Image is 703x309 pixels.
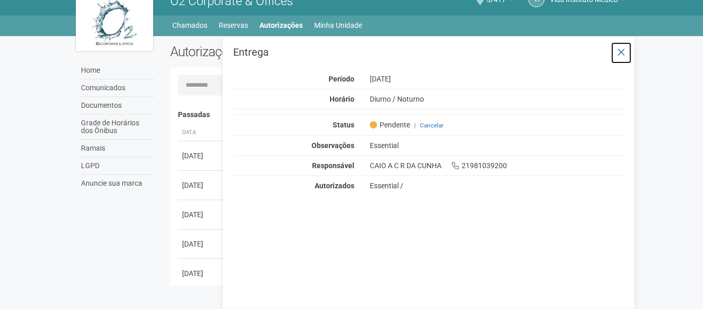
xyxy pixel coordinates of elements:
a: Anuncie sua marca [78,175,155,192]
h3: Entrega [233,47,627,57]
div: Essential [362,141,635,150]
a: Cancelar [420,122,444,129]
a: Chamados [172,18,207,32]
div: [DATE] [362,74,635,84]
div: [DATE] [182,180,220,190]
div: [DATE] [182,268,220,279]
a: LGPD [78,157,155,175]
a: Reservas [219,18,248,32]
div: [DATE] [182,209,220,220]
strong: Status [333,121,354,129]
div: [DATE] [182,151,220,161]
h2: Autorizações [170,44,391,59]
strong: Horário [330,95,354,103]
strong: Responsável [312,161,354,170]
strong: Período [329,75,354,83]
a: Comunicados [78,79,155,97]
strong: Observações [312,141,354,150]
div: Essential / [370,181,627,190]
a: Autorizações [259,18,303,32]
div: Diurno / Noturno [362,94,635,104]
div: CAIO A C R DA CUNHA 21981039200 [362,161,635,170]
strong: Autorizados [315,182,354,190]
span: Pendente [370,120,410,129]
a: Documentos [78,97,155,115]
a: Ramais [78,140,155,157]
h4: Passadas [178,111,620,119]
a: Home [78,62,155,79]
a: Minha Unidade [314,18,362,32]
span: | [414,122,416,129]
div: [DATE] [182,239,220,249]
th: Data [178,124,224,141]
a: Grade de Horários dos Ônibus [78,115,155,140]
